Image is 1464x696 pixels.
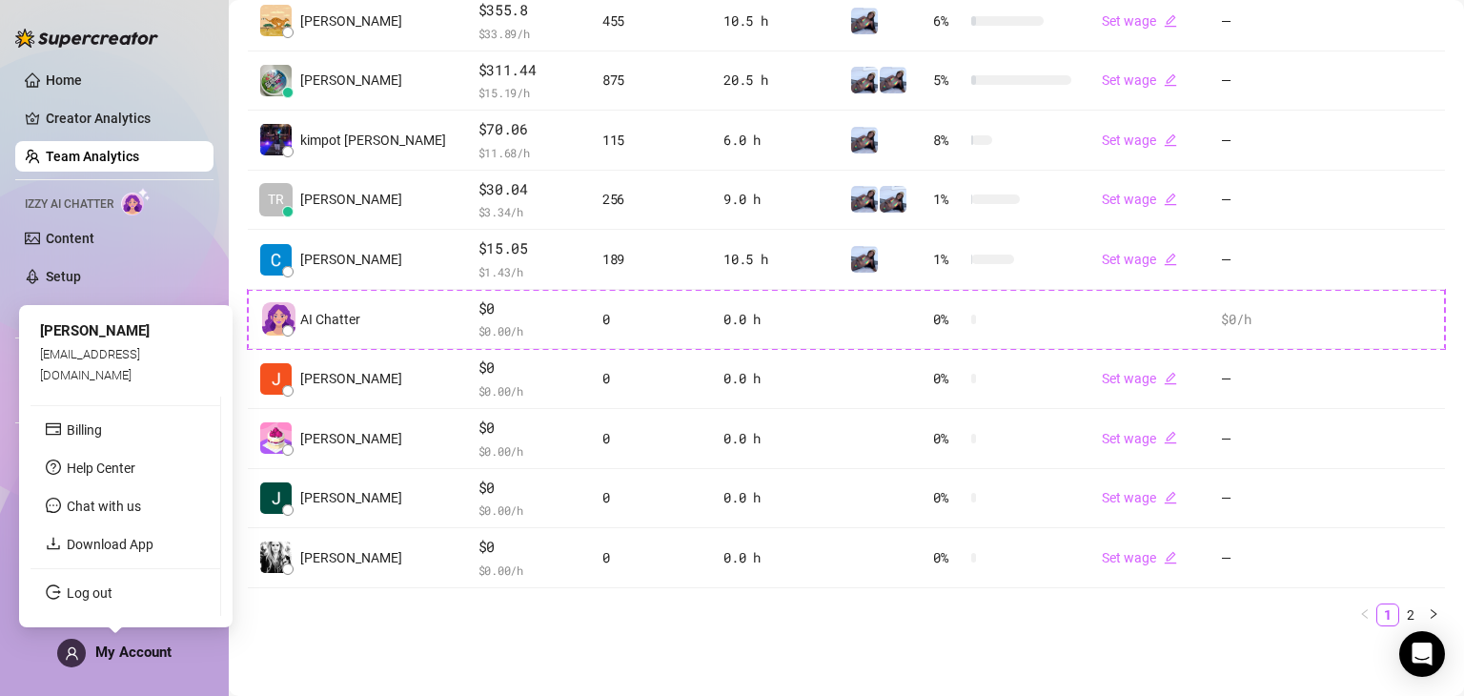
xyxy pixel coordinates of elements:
[1102,192,1177,207] a: Set wageedit
[300,428,402,449] span: [PERSON_NAME]
[260,542,292,573] img: Madel Coronacio…
[15,29,158,48] img: logo-BBDzfeDw.svg
[1102,550,1177,565] a: Set wageedit
[1353,604,1376,626] button: left
[67,585,112,601] a: Log out
[478,24,579,43] span: $ 33.89 /h
[1210,349,1325,409] td: —
[602,10,701,31] div: 455
[1210,51,1325,112] td: —
[478,143,579,162] span: $ 11.68 /h
[880,67,906,93] img: PETITE
[723,428,827,449] div: 0.0 h
[602,547,701,568] div: 0
[478,178,579,201] span: $30.04
[1422,604,1445,626] li: Next Page
[1102,490,1177,505] a: Set wageedit
[478,202,579,221] span: $ 3.34 /h
[1164,431,1177,444] span: edit
[723,189,827,210] div: 9.0 h
[1164,133,1177,147] span: edit
[1164,14,1177,28] span: edit
[723,249,827,270] div: 10.5 h
[478,501,579,520] span: $ 0.00 /h
[300,547,402,568] span: [PERSON_NAME]
[478,83,579,102] span: $ 15.19 /h
[1164,193,1177,206] span: edit
[65,646,79,661] span: user
[300,249,402,270] span: [PERSON_NAME]
[1102,252,1177,267] a: Set wageedit
[478,561,579,580] span: $ 0.00 /h
[602,189,701,210] div: 256
[46,498,61,513] span: message
[1102,371,1177,386] a: Set wageedit
[46,231,94,246] a: Content
[1102,72,1177,88] a: Set wageedit
[1422,604,1445,626] button: right
[723,10,827,31] div: 10.5 h
[260,65,292,96] img: Niko Catapang
[478,477,579,500] span: $0
[602,368,701,389] div: 0
[723,309,827,330] div: 0.0 h
[602,428,701,449] div: 0
[300,189,402,210] span: [PERSON_NAME]
[723,368,827,389] div: 0.0 h
[260,482,292,514] img: Joh Randolph Ca…
[478,357,579,379] span: $0
[933,547,964,568] span: 0 %
[723,70,827,91] div: 20.5 h
[478,381,579,400] span: $ 0.00 /h
[1210,111,1325,171] td: —
[851,186,878,213] img: PETITE
[933,309,964,330] span: 0 %
[933,487,964,508] span: 0 %
[723,130,827,151] div: 6.0 h
[478,441,579,461] span: $ 0.00 /h
[851,8,878,34] img: PETITE
[300,309,360,330] span: AI Chatter
[30,415,220,445] li: Billing
[478,59,579,82] span: $311.44
[1399,631,1445,677] div: Open Intercom Messenger
[478,321,579,340] span: $ 0.00 /h
[67,537,153,552] a: Download App
[40,346,140,381] span: [EMAIL_ADDRESS][DOMAIN_NAME]
[1428,608,1439,620] span: right
[1353,604,1376,626] li: Previous Page
[1210,528,1325,588] td: —
[1164,551,1177,564] span: edit
[478,237,579,260] span: $15.05
[30,578,220,608] li: Log out
[67,422,102,438] a: Billing
[300,70,402,91] span: [PERSON_NAME]
[1221,309,1313,330] div: $0 /h
[851,127,878,154] img: PETITE
[95,644,172,661] span: My Account
[1164,372,1177,385] span: edit
[1399,604,1422,626] li: 2
[46,149,139,164] a: Team Analytics
[933,130,964,151] span: 8 %
[933,10,964,31] span: 6 %
[602,130,701,151] div: 115
[46,72,82,88] a: Home
[851,246,878,273] img: PETITE
[121,188,151,215] img: AI Chatter
[478,536,579,559] span: $0
[602,309,701,330] div: 0
[1210,469,1325,529] td: —
[478,118,579,141] span: $70.06
[933,368,964,389] span: 0 %
[1210,409,1325,469] td: —
[46,269,81,284] a: Setup
[1210,171,1325,231] td: —
[723,487,827,508] div: 0.0 h
[268,189,284,210] span: TR
[40,322,150,339] span: [PERSON_NAME]
[300,10,402,31] span: [PERSON_NAME]
[933,428,964,449] span: 0 %
[46,103,198,133] a: Creator Analytics
[880,186,906,213] img: UNCENSORED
